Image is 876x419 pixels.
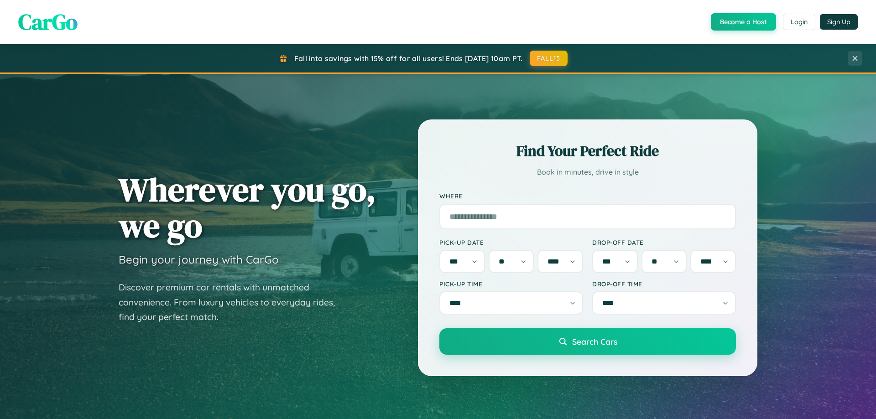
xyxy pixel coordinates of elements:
span: Search Cars [572,336,617,347]
button: Sign Up [820,14,858,30]
button: Search Cars [439,328,736,355]
span: CarGo [18,7,78,37]
button: Login [783,14,815,30]
label: Pick-up Date [439,238,583,246]
label: Drop-off Date [592,238,736,246]
h1: Wherever you go, we go [119,171,376,243]
p: Discover premium car rentals with unmatched convenience. From luxury vehicles to everyday rides, ... [119,280,347,325]
label: Pick-up Time [439,280,583,288]
h2: Find Your Perfect Ride [439,141,736,161]
p: Book in minutes, drive in style [439,166,736,179]
span: Fall into savings with 15% off for all users! Ends [DATE] 10am PT. [294,54,523,63]
button: FALL15 [530,51,568,66]
label: Drop-off Time [592,280,736,288]
h3: Begin your journey with CarGo [119,253,279,266]
label: Where [439,192,736,200]
button: Become a Host [711,13,776,31]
